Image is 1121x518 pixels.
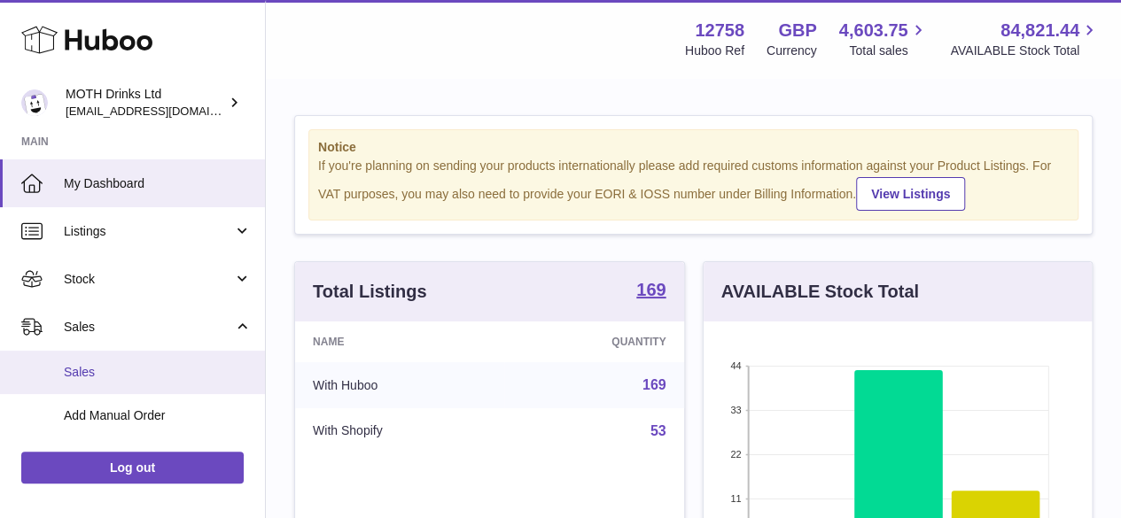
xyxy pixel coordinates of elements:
strong: 12758 [695,19,744,43]
text: 44 [730,360,741,371]
a: Log out [21,452,244,483]
a: View Listings [856,177,965,211]
strong: GBP [778,19,816,43]
span: Listings [64,223,233,240]
th: Quantity [504,321,683,362]
span: Stock [64,271,233,288]
a: 169 [642,377,666,392]
a: 4,603.75 Total sales [839,19,929,59]
span: Sales [64,364,252,381]
span: My Dashboard [64,175,252,192]
a: 84,821.44 AVAILABLE Stock Total [950,19,1100,59]
h3: Total Listings [313,280,427,304]
h3: AVAILABLE Stock Total [721,280,919,304]
div: If you're planning on sending your products internationally please add required customs informati... [318,158,1069,211]
span: AVAILABLE Stock Total [950,43,1100,59]
span: Total sales [849,43,928,59]
div: Currency [767,43,817,59]
span: [EMAIL_ADDRESS][DOMAIN_NAME] [66,104,261,118]
td: With Shopify [295,408,504,454]
strong: Notice [318,139,1069,156]
span: 4,603.75 [839,19,908,43]
strong: 169 [636,281,666,298]
div: MOTH Drinks Ltd [66,86,225,120]
span: 84,821.44 [1000,19,1079,43]
img: internalAdmin-12758@internal.huboo.com [21,89,48,116]
span: Add Manual Order [64,407,252,424]
td: With Huboo [295,362,504,408]
div: Huboo Ref [685,43,744,59]
text: 11 [730,493,741,504]
th: Name [295,321,504,362]
text: 33 [730,405,741,415]
text: 22 [730,449,741,460]
span: Sales [64,319,233,336]
a: 169 [636,281,666,302]
a: 53 [650,423,666,438]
